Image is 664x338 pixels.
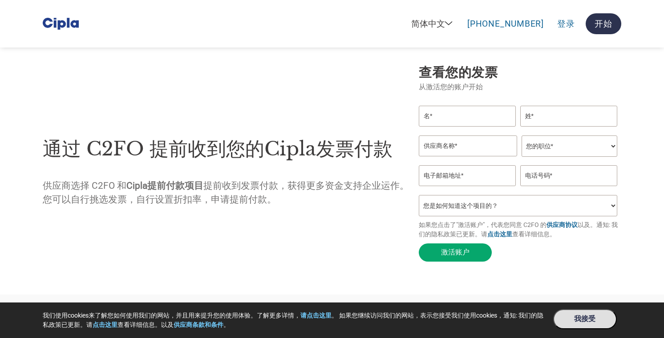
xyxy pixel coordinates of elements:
[557,18,575,30] a: 登录
[43,12,79,34] img: Cipla
[487,231,512,238] a: 点击这里
[300,312,332,319] a: 请点击这里
[419,243,492,262] button: 激活账户
[419,64,621,82] h3: 查看您的发票
[174,321,223,328] a: 供应商条款和条件
[547,221,578,228] a: 供应商协议
[93,321,117,328] a: 点击这里
[419,165,516,186] input: Invalid Email format
[419,135,517,156] input: 供应商名称*
[522,135,617,157] select: Title/Role
[43,311,544,330] p: 我们使用cookies来了解您如何使用我们的网站，并且用来提升您的使用体验。了解更多详情， 。 如果您继续访问我们的网站，表示您接受我们使用cookies，通知: 我们的隐私政策已更新。请 查看...
[126,180,203,191] strong: Cipla提前付款项目
[419,220,621,239] p: 如果您点击了"激活账户"，代表您同意 C2FO 的 以及。通知: 我们的隐私政策已更新。请 查看详细信息。
[553,309,617,329] button: 我接受
[467,19,544,29] a: [PHONE_NUMBER]
[586,13,621,34] a: 开始
[419,82,621,92] p: 从激活您的账户开始
[520,165,617,186] input: 电话号码*
[43,179,410,207] p: 供应商选择 C2FO 和 提前收到发票付款，获得更多资金支持企业运作。您可以自行挑选发票，自行设置折扣率，申请提前付款。
[43,135,410,163] h1: 通过 C2FO 提前收到您的Cipla发票付款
